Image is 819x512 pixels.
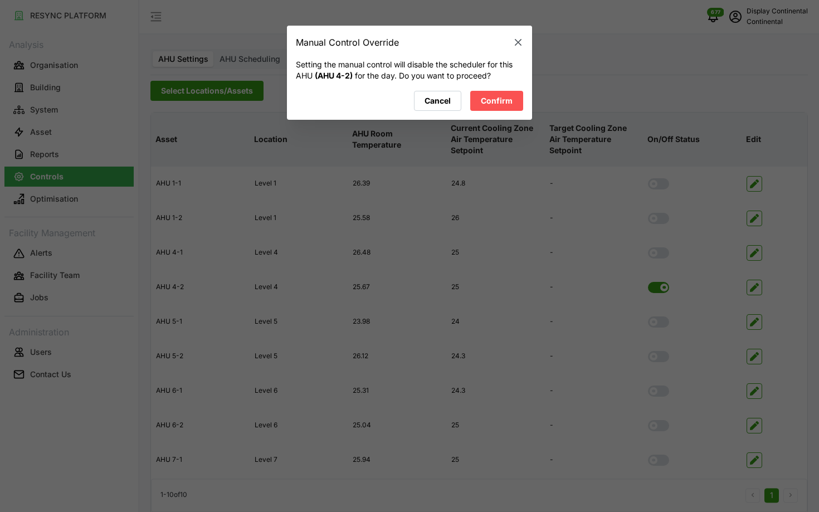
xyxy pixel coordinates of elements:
[425,91,451,110] span: Cancel
[414,91,461,111] button: Cancel
[296,59,523,82] p: Setting the manual control will disable the scheduler for this AHU for the day. Do you want to pr...
[296,38,399,47] h2: Manual Control Override
[470,91,523,111] button: Confirm
[481,91,513,110] span: Confirm
[315,71,353,80] span: ( AHU 4-2 )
